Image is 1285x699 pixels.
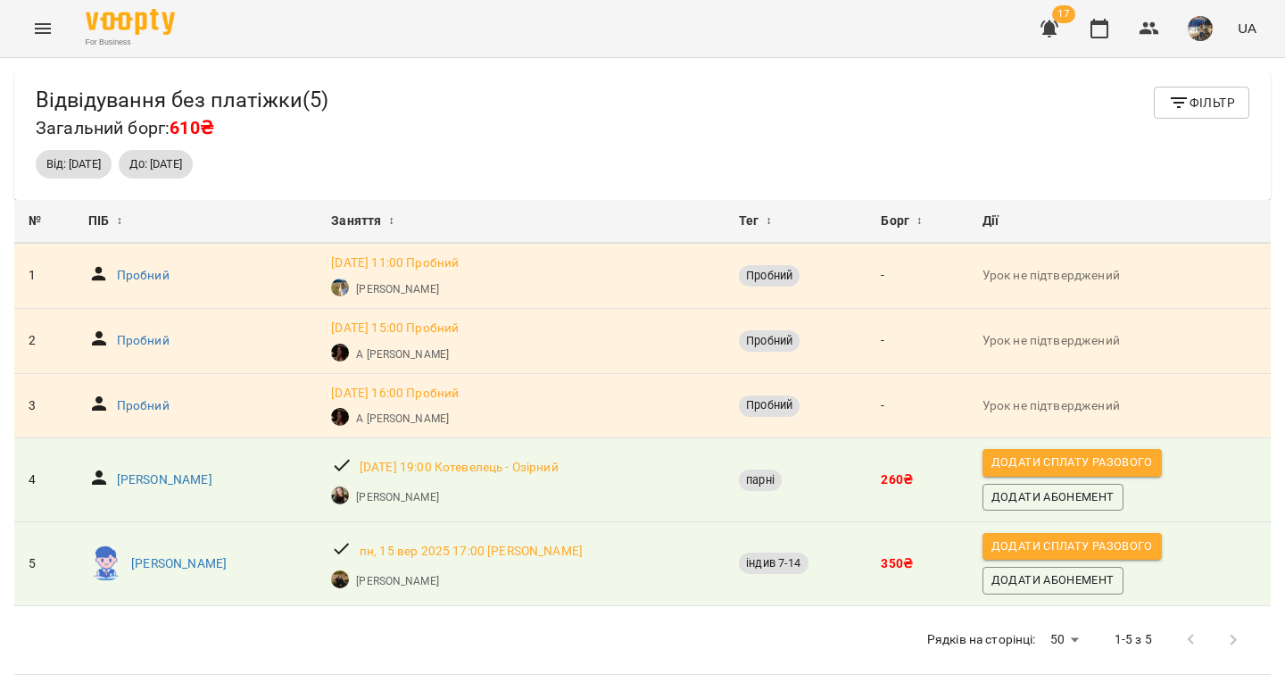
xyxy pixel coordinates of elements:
span: For Business [86,37,175,48]
a: Пробний [117,332,170,350]
span: ↕ [767,211,772,232]
p: Рядків на сторінці: [927,631,1036,649]
a: [DATE] 15:00 Пробний [331,320,459,337]
p: Урок не підтверджений [982,332,1256,350]
span: ↕ [916,211,922,232]
a: [PERSON_NAME] [117,471,212,489]
p: Урок не підтверджений [982,397,1256,415]
span: Додати сплату разового [991,453,1153,472]
td: 4 [14,438,74,522]
img: Voopty Logo [86,9,175,35]
button: Додати Абонемент [982,567,1123,594]
a: А [PERSON_NAME] [356,411,449,427]
span: Пробний [739,333,800,349]
a: Пробний [117,397,170,415]
a: [DATE] 16:00 Пробний [331,385,459,403]
p: - [881,267,953,285]
span: Пробний [739,397,800,413]
img: 10df61c86029c9e6bf63d4085f455a0c.jpg [1188,16,1213,41]
h5: Відвідування без платіжки ( 5 ) [36,87,328,114]
button: Фільтр [1154,87,1249,119]
p: - [881,332,953,350]
span: Додати Абонемент [991,487,1115,507]
span: Додати Абонемент [991,570,1115,590]
p: Урок не підтверджений [982,267,1256,285]
span: 610₴ [170,118,213,138]
p: - [881,397,953,415]
a: Пробний [117,267,170,285]
span: Борг [881,211,909,232]
div: 50 [1043,627,1086,653]
a: [DATE] 11:00 Пробний [331,254,459,272]
a: [PERSON_NAME] [131,555,227,573]
span: індив 7-14 [739,555,808,571]
img: Марія Капись [331,487,349,504]
button: Додати сплату разового [982,533,1162,560]
a: А [PERSON_NAME] [356,346,449,362]
img: Бондаренко Оксана [331,279,349,296]
span: UA [1238,19,1256,37]
td: 3 [14,373,74,438]
td: 2 [14,309,74,374]
span: ПІБ [88,211,109,232]
a: [DATE] 19:00 Котевелець - Озірний [360,459,559,477]
span: Пробний [739,268,800,284]
a: [PERSON_NAME] [356,573,438,589]
b: 350 ₴ [881,556,913,570]
span: ↕ [388,211,394,232]
a: пн, 15 вер 2025 17:00 [PERSON_NAME] [360,543,583,561]
a: [PERSON_NAME] [356,281,438,297]
div: № [29,211,60,232]
button: UA [1231,12,1264,45]
img: Ферманюк Дарина [331,570,349,588]
button: Додати сплату разового [982,449,1162,476]
b: 260 ₴ [881,472,913,487]
span: Заняття [331,211,381,232]
span: Тег [739,211,759,232]
h6: Загальний борг: [36,114,328,142]
span: ↕ [117,211,122,232]
span: 17 [1052,5,1075,23]
td: 5 [14,522,74,606]
span: Від: [DATE] [36,156,112,172]
button: Menu [21,7,64,50]
img: А Катерина Халимендик [331,408,349,426]
button: Додати Абонемент [982,484,1123,511]
td: 1 [14,244,74,308]
img: А Катерина Халимендик [331,344,349,362]
span: парні [739,472,782,488]
img: Богдан Ковтун [88,545,124,581]
p: 1-5 з 5 [1115,631,1152,649]
div: Дії [982,211,1256,232]
a: [PERSON_NAME] [356,489,438,505]
span: До: [DATE] [119,156,193,172]
span: Фільтр [1168,92,1235,113]
span: Додати сплату разового [991,537,1153,556]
